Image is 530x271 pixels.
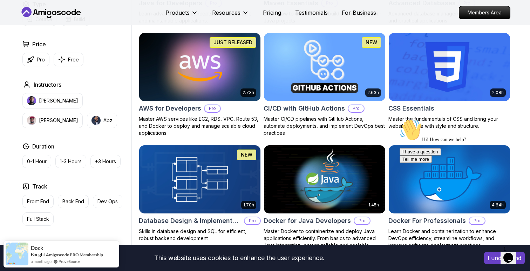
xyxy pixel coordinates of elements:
p: [PERSON_NAME] [39,97,78,104]
a: For Business [342,8,376,17]
p: JUST RELEASED [213,39,252,46]
button: Free [54,53,83,66]
a: ProveSource [59,258,80,264]
div: 👋Hi! How can we help?I have a questionTell me more [3,3,129,47]
p: 2.73h [243,90,254,95]
img: instructor img [27,116,36,125]
span: a month ago [31,258,52,264]
button: +3 Hours [90,155,121,168]
h2: Docker for Java Developers [264,216,351,226]
a: CI/CD with GitHub Actions card2.63hNEWCI/CD with GitHub ActionsProMaster CI/CD pipelines with Git... [264,33,386,137]
img: CI/CD with GitHub Actions card [264,33,385,101]
button: Tell me more [3,40,35,47]
button: Front End [22,195,54,208]
h2: Price [32,40,46,48]
p: Back End [62,198,84,205]
button: 1-3 Hours [55,155,86,168]
p: NEW [241,151,252,158]
p: Pro [245,217,260,224]
span: Hi! How can we help? [3,21,69,26]
button: 0-1 Hour [22,155,51,168]
button: Products [165,8,198,22]
h2: Instructors [34,80,61,89]
button: I have a question [3,32,44,40]
h2: AWS for Developers [139,104,201,113]
button: instructor img[PERSON_NAME] [22,93,83,108]
p: Learn Docker and containerization to enhance DevOps efficiency, streamline workflows, and improve... [388,228,510,249]
img: Docker For Professionals card [389,145,510,213]
p: Resources [212,8,240,17]
p: Master Docker to containerize and deploy Java applications efficiently. From basics to advanced J... [264,228,386,256]
a: Members Area [459,6,510,19]
p: 2.63h [367,90,379,95]
img: instructor img [27,96,36,105]
a: Pricing [263,8,281,17]
p: Full Stack [27,216,49,223]
p: Pro [37,56,45,63]
p: Dev Ops [97,198,118,205]
button: Full Stack [22,212,54,226]
button: Accept cookies [484,252,525,264]
img: AWS for Developers card [136,31,263,103]
a: Amigoscode PRO Membership [46,252,103,257]
p: Master CI/CD pipelines with GitHub Actions, automate deployments, and implement DevOps best pract... [264,115,386,137]
button: instructor imgAbz [87,113,117,128]
iframe: chat widget [397,116,523,239]
p: Members Area [459,6,510,19]
h2: Database Design & Implementation [139,216,241,226]
iframe: chat widget [501,243,523,264]
p: Pro [348,105,364,112]
div: This website uses cookies to enhance the user experience. [5,250,474,266]
h2: CSS Essentials [388,104,434,113]
p: Abz [103,117,113,124]
img: CSS Essentials card [389,33,510,101]
h2: Track [32,182,47,191]
button: Dev Ops [93,195,122,208]
p: Front End [27,198,49,205]
img: provesource social proof notification image [6,243,28,265]
p: 1.70h [243,202,254,208]
a: Docker For Professionals card4.64hDocker For ProfessionalsProLearn Docker and containerization to... [388,145,510,249]
p: [PERSON_NAME] [39,117,78,124]
p: Products [165,8,190,17]
p: Pro [354,217,370,224]
img: :wave: [3,3,25,25]
a: Database Design & Implementation card1.70hNEWDatabase Design & ImplementationProSkills in databas... [139,145,261,242]
img: instructor img [91,116,101,125]
span: Dock [31,245,43,251]
p: +3 Hours [95,158,116,165]
img: Database Design & Implementation card [139,145,260,213]
p: 0-1 Hour [27,158,47,165]
button: Resources [212,8,249,22]
p: Master AWS services like EC2, RDS, VPC, Route 53, and Docker to deploy and manage scalable cloud ... [139,115,261,137]
h2: Duration [32,142,54,151]
p: NEW [366,39,377,46]
p: Skills in database design and SQL for efficient, robust backend development [139,228,261,242]
p: Pro [205,105,220,112]
p: 2.08h [492,90,504,95]
span: Bought [31,252,45,257]
p: Master the fundamentals of CSS and bring your websites to life with style and structure. [388,115,510,130]
h2: CI/CD with GitHub Actions [264,104,345,113]
a: AWS for Developers card2.73hJUST RELEASEDAWS for DevelopersProMaster AWS services like EC2, RDS, ... [139,33,261,137]
p: 1.45h [368,202,379,208]
a: Testimonials [295,8,328,17]
button: Pro [22,53,49,66]
a: Docker for Java Developers card1.45hDocker for Java DevelopersProMaster Docker to containerize an... [264,145,386,256]
p: 1-3 Hours [60,158,82,165]
h2: Docker For Professionals [388,216,466,226]
p: Free [68,56,79,63]
button: Back End [58,195,89,208]
img: Docker for Java Developers card [264,145,385,213]
button: instructor img[PERSON_NAME] [22,113,83,128]
a: CSS Essentials card2.08hCSS EssentialsMaster the fundamentals of CSS and bring your websites to l... [388,33,510,130]
h2: Level [32,240,47,248]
